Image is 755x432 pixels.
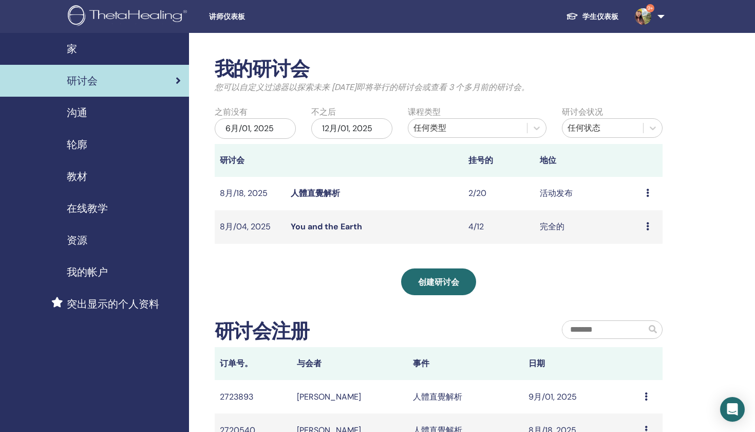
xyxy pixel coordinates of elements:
[292,380,408,413] td: [PERSON_NAME]
[215,210,286,244] td: 8月/04, 2025
[408,380,524,413] td: 人體直覺解析
[215,347,292,380] th: 订单号。
[67,41,77,57] span: 家
[463,210,534,244] td: 4/12
[311,118,392,139] div: 12月/01, 2025
[523,380,639,413] td: 9月/01, 2025
[68,5,191,28] img: logo.png
[646,4,654,12] span: 9+
[418,277,459,287] span: 创建研讨会
[568,122,638,134] div: 任何状态
[209,11,363,22] span: 讲师仪表板
[311,106,336,118] label: 不之后
[67,296,159,312] span: 突出显示的个人资料
[67,264,108,280] span: 我的帐户
[67,169,87,184] span: 教材
[291,188,340,199] a: 人體直覺解析
[67,73,98,88] span: 研讨会
[523,347,639,380] th: 日期
[215,177,286,210] td: 8月/18, 2025
[67,232,87,248] span: 资源
[215,320,310,344] h2: 研讨会注册
[215,380,292,413] td: 2723893
[535,210,641,244] td: 完全的
[67,201,108,216] span: 在线教学
[562,106,603,118] label: 研讨会状况
[413,122,522,134] div: 任何类型
[408,106,441,118] label: 课程类型
[408,347,524,380] th: 事件
[215,144,286,177] th: 研讨会
[67,137,87,152] span: 轮廓
[291,221,362,232] a: You and the Earth
[535,177,641,210] td: 活动发布
[67,105,87,120] span: 沟通
[401,268,476,295] a: 创建研讨会
[292,347,408,380] th: 与会者
[463,177,534,210] td: 2/20
[215,106,248,118] label: 之前没有
[215,58,663,81] h2: 我的研讨会
[215,81,663,94] p: 您可以自定义过滤器以探索未来 [DATE]即将举行的研讨会或查看 3 个多月前的研讨会。
[215,118,296,139] div: 6月/01, 2025
[635,8,651,25] img: default.jpg
[566,12,578,21] img: graduation-cap-white.svg
[558,7,627,26] a: 学生仪表板
[720,397,745,422] div: Open Intercom Messenger
[535,144,641,177] th: 地位
[463,144,534,177] th: 挂号的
